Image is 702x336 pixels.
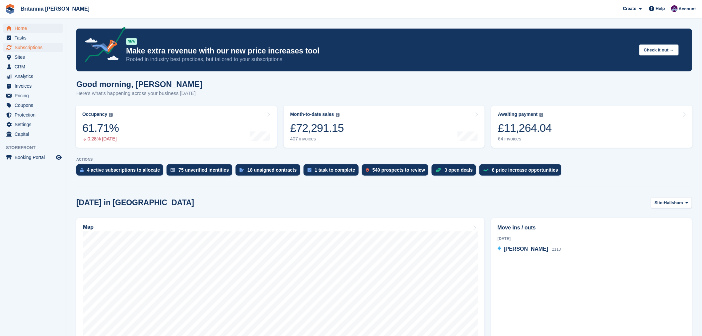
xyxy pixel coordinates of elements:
[15,43,54,52] span: Subscriptions
[76,90,202,97] p: Here's what's happening across your business [DATE]
[80,168,84,172] img: active_subscription_to_allocate_icon-d502201f5373d7db506a760aba3b589e785aa758c864c3986d89f69b8ff3...
[82,121,119,135] div: 61.71%
[432,164,479,179] a: 3 open deals
[15,110,54,120] span: Protection
[671,5,678,12] img: Lee Dadgostar
[3,120,63,129] a: menu
[308,168,312,172] img: task-75834270c22a3079a89374b754ae025e5fb1db73e45f91037f5363f120a921f8.svg
[15,101,54,110] span: Coupons
[178,167,229,173] div: 75 unverified identities
[679,6,696,12] span: Account
[290,112,334,117] div: Month-to-date sales
[3,52,63,62] a: menu
[3,91,63,100] a: menu
[491,106,693,148] a: Awaiting payment £11,264.04 64 invoices
[445,167,473,173] div: 3 open deals
[79,27,126,65] img: price-adjustments-announcement-icon-8257ccfd72463d97f412b2fc003d46551f7dbcb40ab6d574587a9cd5c0d94...
[3,43,63,52] a: menu
[552,247,561,252] span: 2113
[492,167,558,173] div: 8 price increase opportunities
[109,113,113,117] img: icon-info-grey-7440780725fd019a000dd9b08b2336e03edf1995a4989e88bcd33f0948082b44.svg
[3,24,63,33] a: menu
[240,168,244,172] img: contract_signature_icon-13c848040528278c33f63329250d36e43548de30e8caae1d1a13099fd9432cc5.svg
[3,110,63,120] a: menu
[15,62,54,71] span: CRM
[498,236,686,242] div: [DATE]
[126,56,634,63] p: Rooted in industry best practices, but tailored to your subscriptions.
[15,120,54,129] span: Settings
[290,136,344,142] div: 407 invoices
[498,121,552,135] div: £11,264.04
[15,24,54,33] span: Home
[315,167,355,173] div: 1 task to complete
[76,164,167,179] a: 4 active subscriptions to allocate
[3,129,63,139] a: menu
[483,169,489,172] img: price_increase_opportunities-93ffe204e8149a01c8c9dc8f82e8f89637d9d84a8eef4429ea346261dce0b2c0.svg
[15,33,54,42] span: Tasks
[15,72,54,81] span: Analytics
[3,81,63,91] a: menu
[167,164,236,179] a: 75 unverified identities
[15,81,54,91] span: Invoices
[3,101,63,110] a: menu
[76,106,277,148] a: Occupancy 61.71% 0.28% [DATE]
[651,197,692,208] button: Site: Hailsham
[3,72,63,81] a: menu
[15,91,54,100] span: Pricing
[15,52,54,62] span: Sites
[539,113,543,117] img: icon-info-grey-7440780725fd019a000dd9b08b2336e03edf1995a4989e88bcd33f0948082b44.svg
[15,129,54,139] span: Capital
[236,164,304,179] a: 18 unsigned contracts
[3,62,63,71] a: menu
[55,153,63,161] a: Preview store
[479,164,565,179] a: 8 price increase opportunities
[284,106,485,148] a: Month-to-date sales £72,291.15 407 invoices
[3,33,63,42] a: menu
[623,5,636,12] span: Create
[436,168,441,172] img: deal-1b604bf984904fb50ccaf53a9ad4b4a5d6e5aea283cecdc64d6e3604feb123c2.svg
[656,5,665,12] span: Help
[498,224,686,232] h2: Move ins / outs
[3,153,63,162] a: menu
[83,224,94,230] h2: Map
[304,164,362,179] a: 1 task to complete
[82,136,119,142] div: 0.28% [DATE]
[6,144,66,151] span: Storefront
[18,3,92,14] a: Britannia [PERSON_NAME]
[290,121,344,135] div: £72,291.15
[126,46,634,56] p: Make extra revenue with our new price increases tool
[126,38,137,45] div: NEW
[498,112,538,117] div: Awaiting payment
[366,168,369,172] img: prospect-51fa495bee0391a8d652442698ab0144808aea92771e9ea1ae160a38d050c398.svg
[639,44,679,55] button: Check it out →
[504,246,548,252] span: [PERSON_NAME]
[76,157,692,162] p: ACTIONS
[336,113,340,117] img: icon-info-grey-7440780725fd019a000dd9b08b2336e03edf1995a4989e88bcd33f0948082b44.svg
[373,167,425,173] div: 540 prospects to review
[5,4,15,14] img: stora-icon-8386f47178a22dfd0bd8f6a31ec36ba5ce8667c1dd55bd0f319d3a0aa187defe.svg
[664,200,683,206] span: Hailsham
[247,167,297,173] div: 18 unsigned contracts
[655,200,664,206] span: Site:
[362,164,432,179] a: 540 prospects to review
[76,80,202,89] h1: Good morning, [PERSON_NAME]
[498,136,552,142] div: 64 invoices
[76,198,194,207] h2: [DATE] in [GEOGRAPHIC_DATA]
[171,168,175,172] img: verify_identity-adf6edd0f0f0b5bbfe63781bf79b02c33cf7c696d77639b501bdc392416b5a36.svg
[87,167,160,173] div: 4 active subscriptions to allocate
[15,153,54,162] span: Booking Portal
[498,245,561,254] a: [PERSON_NAME] 2113
[82,112,107,117] div: Occupancy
